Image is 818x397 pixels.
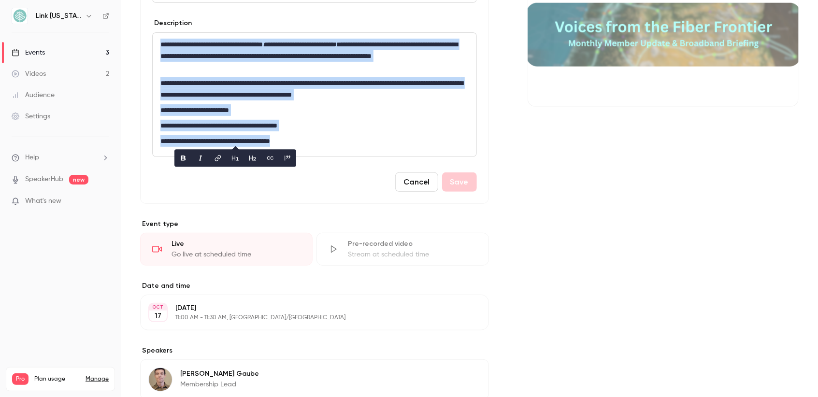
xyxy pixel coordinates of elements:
[316,233,489,266] div: Pre-recorded videoStream at scheduled time
[12,112,50,121] div: Settings
[172,250,301,259] div: Go live at scheduled time
[69,175,88,184] span: new
[12,153,109,163] li: help-dropdown-opener
[210,151,226,166] button: link
[152,32,477,157] section: description
[12,69,46,79] div: Videos
[395,172,438,192] button: Cancel
[140,281,489,291] label: Date and time
[175,314,438,322] p: 11:00 AM - 11:30 AM, [GEOGRAPHIC_DATA]/[GEOGRAPHIC_DATA]
[193,151,208,166] button: italic
[25,196,61,206] span: What's new
[86,375,109,383] a: Manage
[12,48,45,57] div: Events
[140,346,489,355] label: Speakers
[348,239,477,249] div: Pre-recorded video
[25,153,39,163] span: Help
[34,375,80,383] span: Plan usage
[153,33,476,156] div: editor
[172,239,301,249] div: Live
[280,151,295,166] button: blockquote
[140,219,489,229] p: Event type
[25,174,63,184] a: SpeakerHub
[140,233,313,266] div: LiveGo live at scheduled time
[155,311,161,321] p: 17
[12,373,29,385] span: Pro
[149,368,172,391] img: Jerry Gaube
[12,90,55,100] div: Audience
[152,18,192,28] label: Description
[175,303,438,313] p: [DATE]
[180,380,259,389] p: Membership Lead
[180,369,259,379] p: [PERSON_NAME] Gaube
[98,197,109,206] iframe: Noticeable Trigger
[348,250,477,259] div: Stream at scheduled time
[175,151,191,166] button: bold
[12,8,28,24] img: Link Oregon
[36,11,81,21] h6: Link [US_STATE]
[149,304,167,311] div: OCT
